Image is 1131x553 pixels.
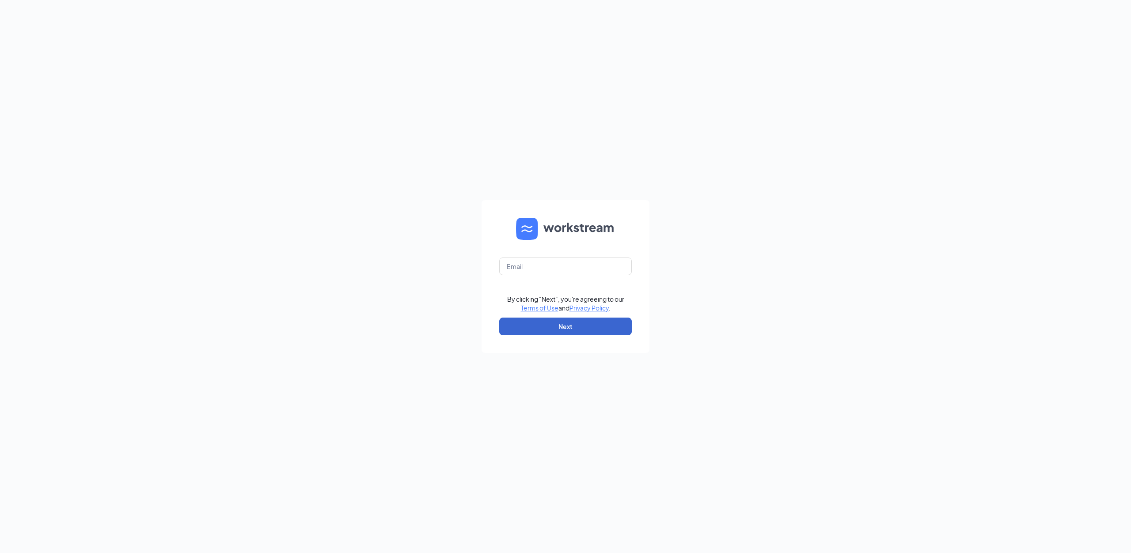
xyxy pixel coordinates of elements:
div: By clicking "Next", you're agreeing to our and . [507,295,624,312]
a: Privacy Policy [569,304,609,312]
a: Terms of Use [521,304,558,312]
img: WS logo and Workstream text [516,218,615,240]
button: Next [499,318,632,335]
input: Email [499,258,632,275]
